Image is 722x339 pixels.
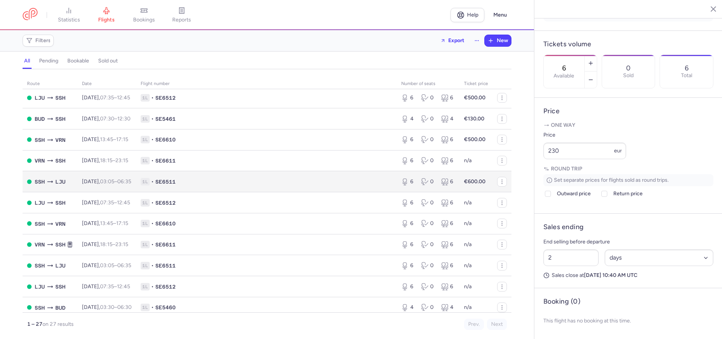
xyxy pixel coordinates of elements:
time: 18:15 [100,157,112,164]
span: [DATE], [82,178,131,185]
span: on 27 results [42,321,74,327]
span: 1L [141,304,150,311]
div: 6 [441,241,455,248]
div: 6 [441,136,455,143]
span: 1L [141,283,150,290]
span: 1L [141,115,150,123]
span: n/a [464,220,472,227]
div: 6 [441,220,455,227]
button: Export [435,35,469,47]
time: 18:15 [100,241,112,248]
span: SSH [35,136,45,144]
h4: Sales ending [543,223,584,231]
span: statistics [58,17,80,23]
time: 12:45 [117,94,130,101]
a: Help [450,8,484,22]
h4: sold out [98,58,118,64]
span: SE6610 [155,220,176,227]
strong: 1 – 27 [27,321,42,327]
span: Filters [35,38,51,44]
div: 6 [401,157,415,164]
div: 0 [421,220,435,227]
span: n/a [464,241,472,248]
span: VRN [35,157,45,165]
button: Prev. [464,319,484,330]
th: route [23,78,77,90]
span: n/a [464,262,472,269]
th: Ticket price [460,78,493,90]
span: SSH [55,115,65,123]
time: 23:15 [115,241,128,248]
span: n/a [464,304,472,310]
span: [DATE], [82,304,132,310]
h4: Tickets volume [543,40,713,49]
div: 0 [421,241,435,248]
span: 1L [141,220,150,227]
button: Next [487,319,507,330]
a: bookings [125,7,163,23]
div: 6 [441,94,455,102]
time: 13:45 [100,220,113,227]
h4: Price [543,107,713,116]
span: LJU [35,94,45,102]
span: [DATE], [82,199,130,206]
span: SSH [55,283,65,291]
input: Return price [601,191,607,197]
span: SE6512 [155,283,176,290]
span: SE6610 [155,136,176,143]
span: Return price [613,189,643,198]
span: SSH [35,261,45,270]
span: BUD [35,115,45,123]
span: [DATE], [82,157,128,164]
time: 23:15 [115,157,128,164]
span: LJU [55,261,65,270]
span: n/a [464,283,472,290]
span: – [100,136,128,143]
span: – [100,178,131,185]
span: bookings [133,17,155,23]
span: 1L [141,262,150,269]
strong: €130.00 [464,116,484,122]
div: 0 [421,262,435,269]
time: 13:45 [100,136,113,143]
span: • [151,241,154,248]
span: – [100,157,128,164]
time: 03:05 [100,178,114,185]
span: n/a [464,199,472,206]
span: SE5460 [155,304,176,311]
span: 1L [141,178,150,185]
span: [DATE], [82,283,130,290]
span: SSH [55,199,65,207]
span: BUD [55,304,65,312]
time: 17:15 [116,220,128,227]
div: 6 [401,136,415,143]
span: SE6611 [155,241,176,248]
span: SE6512 [155,94,176,102]
input: Outward price [545,191,551,197]
span: 1L [141,94,150,102]
span: – [100,241,128,248]
div: 6 [401,262,415,269]
span: [DATE], [82,241,128,248]
span: New [497,38,508,44]
span: [DATE], [82,94,130,101]
th: Flight number [136,78,397,90]
span: Help [467,12,478,18]
p: Round trip [543,165,713,173]
time: 07:35 [100,199,114,206]
span: eur [614,147,622,154]
span: LJU [55,178,65,186]
time: 12:30 [117,116,130,122]
div: 6 [401,220,415,227]
span: reports [172,17,191,23]
time: 06:30 [117,304,132,310]
div: 4 [441,304,455,311]
span: • [151,178,154,185]
div: 4 [401,115,415,123]
span: • [151,157,154,164]
span: VRN [35,240,45,249]
a: CitizenPlane red outlined logo [23,8,38,22]
time: 12:45 [117,199,130,206]
div: 6 [441,262,455,269]
div: 6 [401,178,415,185]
